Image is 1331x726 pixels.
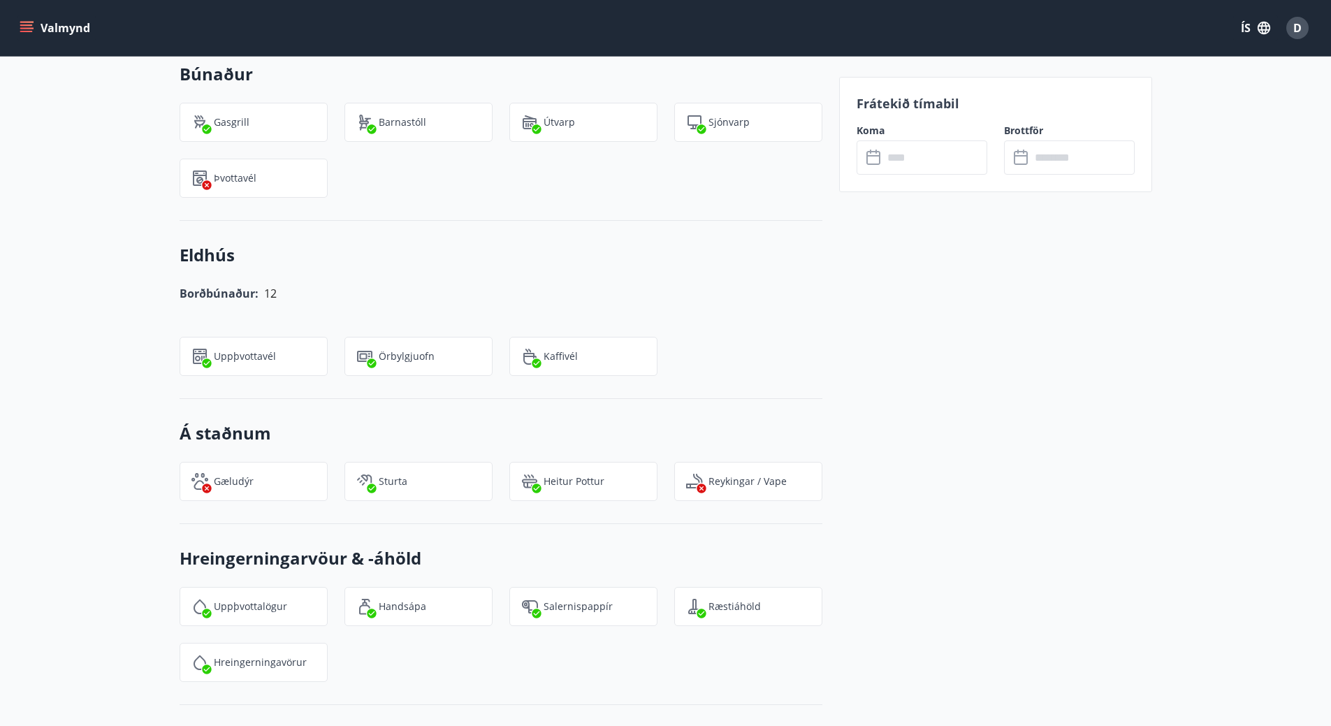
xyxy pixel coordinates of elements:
[191,473,208,490] img: pxcaIm5dSOV3FS4whs1soiYWTwFQvksT25a9J10C.svg
[214,600,287,614] p: Uppþvottalögur
[379,600,426,614] p: Handsápa
[180,243,822,267] h3: Eldhús
[180,421,822,445] h3: Á staðnum
[214,655,307,669] p: Hreingerningavörur
[521,348,538,365] img: YAuCf2RVBoxcWDOxEIXE9JF7kzGP1ekdDd7KNrAY.svg
[379,349,435,363] p: Örbylgjuofn
[180,546,822,570] h3: Hreingerningarvöur & -áhöld
[544,600,613,614] p: Salernispappír
[686,473,703,490] img: QNIUl6Cv9L9rHgMXwuzGLuiJOj7RKqxk9mBFPqjq.svg
[544,474,604,488] p: Heitur pottur
[521,114,538,131] img: HjsXMP79zaSHlY54vW4Et0sdqheuFiP1RYfGwuXf.svg
[214,474,254,488] p: Gæludýr
[1233,15,1278,41] button: ÍS
[191,114,208,131] img: ZXjrS3QKesehq6nQAPjaRuRTI364z8ohTALB4wBr.svg
[1293,20,1302,36] span: D
[521,473,538,490] img: h89QDIuHlAdpqTriuIvuEWkTH976fOgBEOOeu1mi.svg
[708,115,750,129] p: Sjónvarp
[379,115,426,129] p: Barnastóll
[356,348,373,365] img: WhzojLTXTmGNzu0iQ37bh4OB8HAJRP8FBs0dzKJK.svg
[857,124,987,138] label: Koma
[180,62,822,86] h3: Búnaður
[521,598,538,615] img: JsUkc86bAWErts0UzsjU3lk4pw2986cAIPoh8Yw7.svg
[544,349,578,363] p: Kaffivél
[857,94,1135,112] p: Frátekið tímabil
[708,600,761,614] p: Ræstiáhöld
[214,115,249,129] p: Gasgrill
[379,474,407,488] p: Sturta
[356,598,373,615] img: 96TlfpxwFVHR6UM9o3HrTVSiAREwRYtsizir1BR0.svg
[180,286,259,301] span: Borðbúnaður:
[214,349,276,363] p: Uppþvottavél
[264,284,277,303] h6: 12
[191,654,208,671] img: IEMZxl2UAX2uiPqnGqR2ECYTbkBjM7IGMvKNT7zJ.svg
[356,114,373,131] img: ro1VYixuww4Qdd7lsw8J65QhOwJZ1j2DOUyXo3Mt.svg
[17,15,96,41] button: menu
[708,474,787,488] p: Reykingar / Vape
[1004,124,1135,138] label: Brottför
[356,473,373,490] img: fkJ5xMEnKf9CQ0V6c12WfzkDEsV4wRmoMqv4DnVF.svg
[214,171,256,185] p: Þvottavél
[191,170,208,187] img: Dl16BY4EX9PAW649lg1C3oBuIaAsR6QVDQBO2cTm.svg
[1281,11,1314,45] button: D
[544,115,575,129] p: Útvarp
[686,114,703,131] img: mAminyBEY3mRTAfayxHTq5gfGd6GwGu9CEpuJRvg.svg
[191,348,208,365] img: 7hj2GulIrg6h11dFIpsIzg8Ak2vZaScVwTihwv8g.svg
[686,598,703,615] img: saOQRUK9k0plC04d75OSnkMeCb4WtbSIwuaOqe9o.svg
[191,598,208,615] img: y5Bi4hK1jQC9cBVbXcWRSDyXCR2Ut8Z2VPlYjj17.svg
